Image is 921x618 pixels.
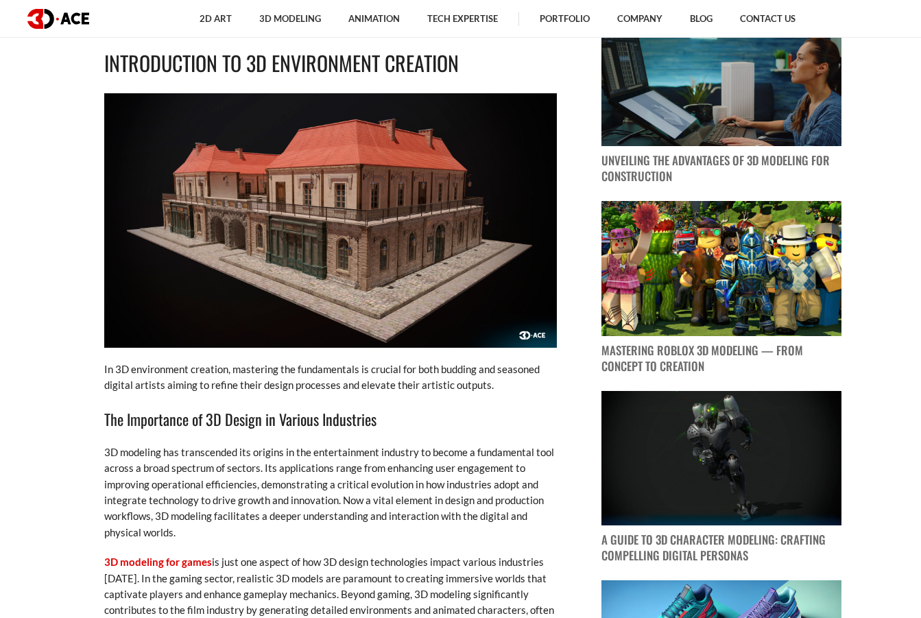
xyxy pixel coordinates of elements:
[27,9,89,29] img: logo dark
[104,93,557,348] img: 3D house model
[601,153,841,185] p: Unveiling the Advantages of 3D Modeling for Construction
[104,556,212,568] a: 3D modeling for games
[601,201,841,375] a: blog post image Mastering Roblox 3D Modeling — From Concept to Creation
[104,47,557,80] h2: Introduction to 3D Environment Creation
[601,391,841,526] img: blog post image
[104,361,557,394] p: In 3D environment creation, mastering the fundamentals is crucial for both budding and seasoned d...
[104,444,557,540] p: 3D modeling has transcended its origins in the entertainment industry to become a fundamental too...
[601,12,841,147] img: blog post image
[601,343,841,375] p: Mastering Roblox 3D Modeling — From Concept to Creation
[601,391,841,564] a: blog post image A Guide to 3D Character Modeling: Crafting Compelling Digital Personas
[601,532,841,564] p: A Guide to 3D Character Modeling: Crafting Compelling Digital Personas
[104,407,557,431] h3: The Importance of 3D Design in Various Industries
[601,201,841,336] img: blog post image
[601,12,841,185] a: blog post image Unveiling the Advantages of 3D Modeling for Construction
